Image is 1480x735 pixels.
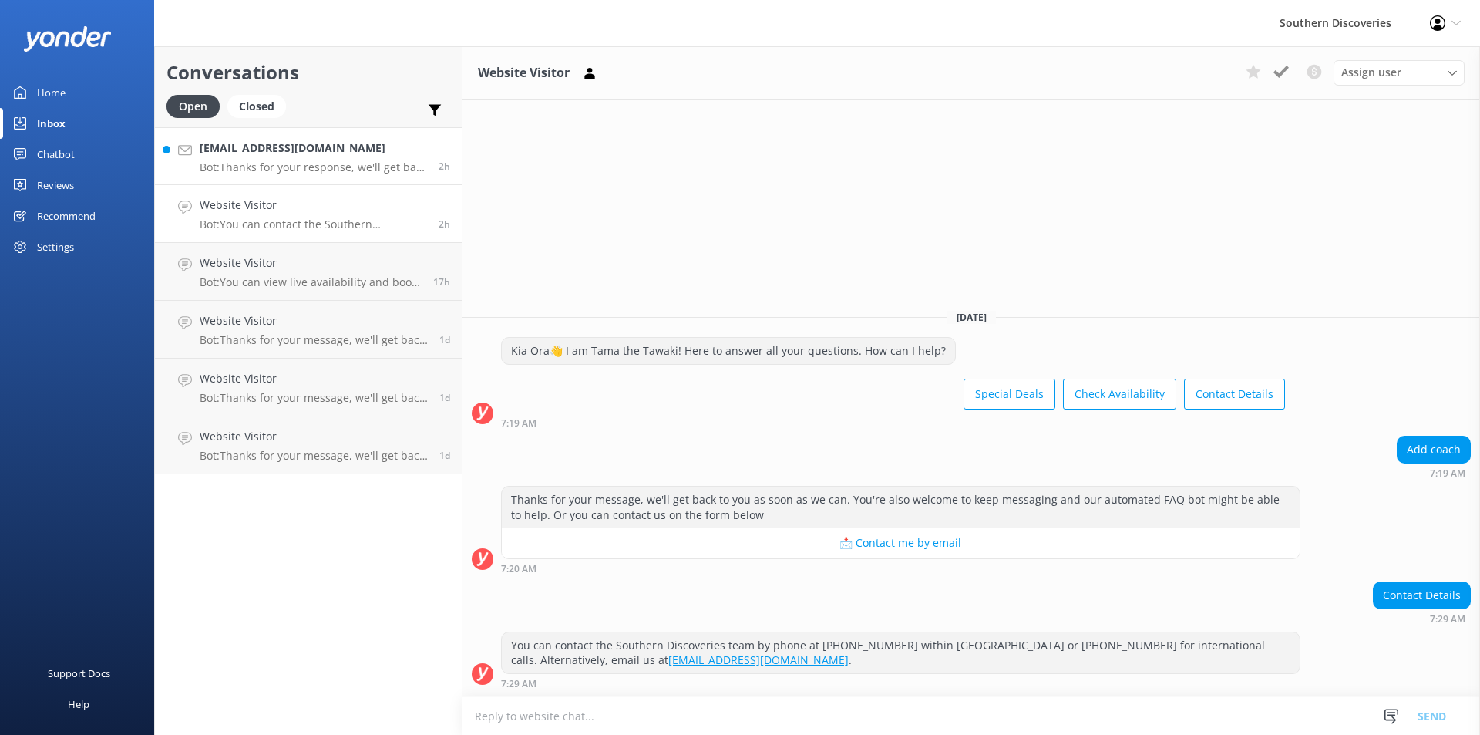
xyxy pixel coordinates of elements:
a: Website VisitorBot:Thanks for your message, we'll get back to you as soon as we can. You're also ... [155,301,462,359]
strong: 7:20 AM [501,565,536,574]
div: Home [37,77,66,108]
div: Kia Ora👋 I am Tama the Tawaki! Here to answer all your questions. How can I help? [502,338,955,364]
h4: Website Visitor [200,370,428,387]
div: Contact Details [1374,582,1470,609]
p: Bot: Thanks for your message, we'll get back to you as soon as we can. You're also welcome to kee... [200,333,428,347]
h4: [EMAIL_ADDRESS][DOMAIN_NAME] [200,140,427,157]
div: Add coach [1398,437,1470,463]
p: Bot: Thanks for your message, we'll get back to you as soon as we can. You're also welcome to kee... [200,449,428,463]
strong: 7:19 AM [501,419,536,428]
div: Help [68,689,89,720]
a: Website VisitorBot:You can contact the Southern Discoveries team by phone at [PHONE_NUMBER] withi... [155,185,462,243]
div: Support Docs [48,658,110,689]
h3: Website Visitor [478,63,570,83]
a: [EMAIL_ADDRESS][DOMAIN_NAME]Bot:Thanks for your response, we'll get back to you as soon as we can... [155,127,462,185]
a: Website VisitorBot:Thanks for your message, we'll get back to you as soon as we can. You're also ... [155,359,462,416]
p: Bot: You can contact the Southern Discoveries team by phone at [PHONE_NUMBER] within [GEOGRAPHIC_... [200,217,427,231]
button: Check Availability [1063,379,1176,410]
a: Closed [227,97,294,114]
a: Website VisitorBot:Thanks for your message, we'll get back to you as soon as we can. You're also ... [155,416,462,474]
span: [DATE] [947,311,996,324]
span: Assign user [1341,64,1401,81]
div: Sep 29 2025 07:29am (UTC +13:00) Pacific/Auckland [1373,613,1471,624]
h4: Website Visitor [200,312,428,329]
button: 📩 Contact me by email [502,528,1300,558]
p: Bot: You can view live availability and book the Milford Sound Nature Cruises online at [URL][DOM... [200,275,422,289]
p: Bot: Thanks for your message, we'll get back to you as soon as we can. You're also welcome to kee... [200,391,428,405]
div: Reviews [37,170,74,201]
div: Inbox [37,108,66,139]
div: Sep 29 2025 07:19am (UTC +13:00) Pacific/Auckland [501,417,1285,428]
div: Closed [227,95,286,118]
h4: Website Visitor [200,255,422,271]
h4: Website Visitor [200,197,427,214]
div: Settings [37,231,74,262]
div: You can contact the Southern Discoveries team by phone at [PHONE_NUMBER] within [GEOGRAPHIC_DATA]... [502,632,1300,673]
span: Sep 29 2025 07:50am (UTC +13:00) Pacific/Auckland [439,160,450,173]
button: Special Deals [964,379,1055,410]
div: Thanks for your message, we'll get back to you as soon as we can. You're also welcome to keep mes... [502,487,1300,528]
div: Sep 29 2025 07:20am (UTC +13:00) Pacific/Auckland [501,563,1300,574]
a: Open [166,97,227,114]
button: Contact Details [1184,379,1285,410]
strong: 7:29 AM [501,679,536,689]
span: Sep 28 2025 04:25pm (UTC +13:00) Pacific/Auckland [433,275,450,288]
a: [EMAIL_ADDRESS][DOMAIN_NAME] [668,652,849,667]
h2: Conversations [166,58,450,87]
span: Sep 29 2025 07:29am (UTC +13:00) Pacific/Auckland [439,217,450,231]
strong: 7:19 AM [1430,469,1465,478]
div: Recommend [37,201,96,231]
span: Sep 28 2025 09:11am (UTC +13:00) Pacific/Auckland [439,333,450,346]
div: Sep 29 2025 07:19am (UTC +13:00) Pacific/Auckland [1397,467,1471,478]
p: Bot: Thanks for your response, we'll get back to you as soon as we can during opening hours. [200,160,427,174]
img: yonder-white-logo.png [23,26,112,52]
div: Open [166,95,220,118]
strong: 7:29 AM [1430,615,1465,624]
div: Assign User [1334,60,1465,85]
h4: Website Visitor [200,428,428,445]
span: Sep 27 2025 07:27pm (UTC +13:00) Pacific/Auckland [439,449,450,462]
a: Website VisitorBot:You can view live availability and book the Milford Sound Nature Cruises onlin... [155,243,462,301]
div: Chatbot [37,139,75,170]
span: Sep 27 2025 08:54pm (UTC +13:00) Pacific/Auckland [439,391,450,404]
div: Sep 29 2025 07:29am (UTC +13:00) Pacific/Auckland [501,678,1300,689]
